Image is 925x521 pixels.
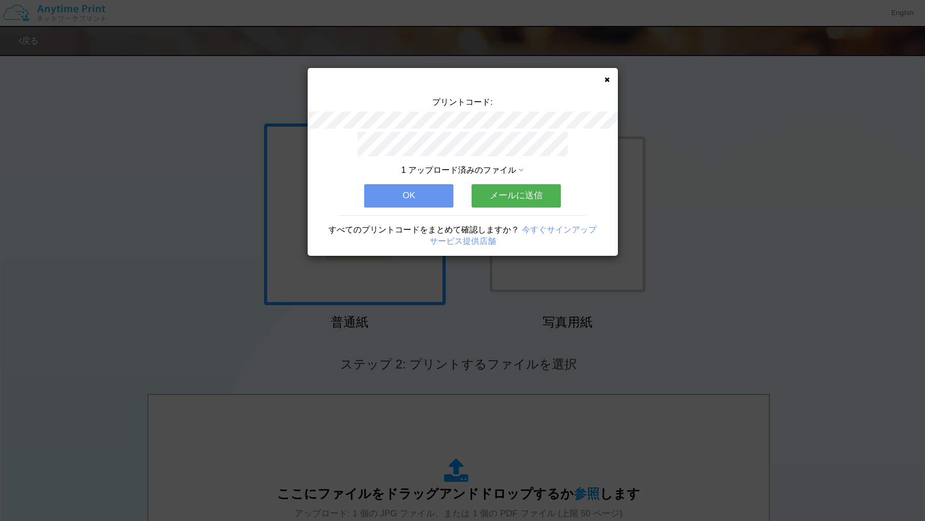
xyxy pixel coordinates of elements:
[432,98,492,106] span: プリントコード:
[364,184,453,207] button: OK
[328,225,519,234] span: すべてのプリントコードをまとめて確認しますか？
[430,237,496,245] a: サービス提供店舗
[402,166,516,174] span: 1 アップロード済みのファイル
[472,184,561,207] button: メールに送信
[522,225,597,234] a: 今すぐサインアップ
